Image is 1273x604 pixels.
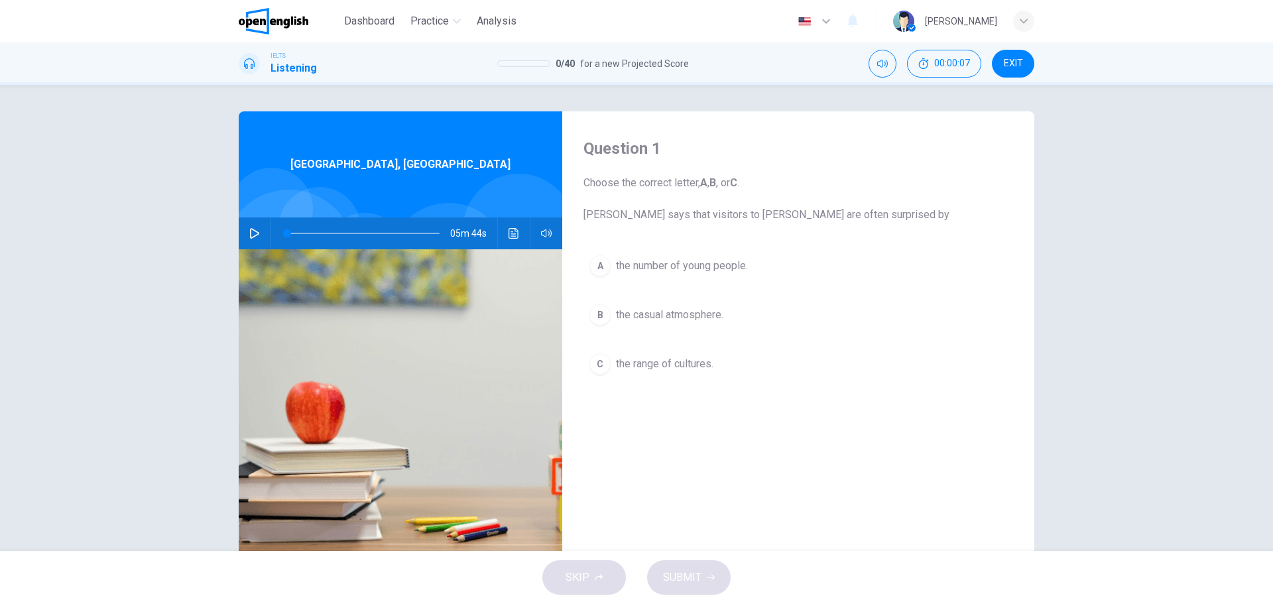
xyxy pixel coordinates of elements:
[709,176,716,189] b: B
[410,13,449,29] span: Practice
[925,13,997,29] div: [PERSON_NAME]
[934,58,970,69] span: 00:00:07
[344,13,394,29] span: Dashboard
[239,8,339,34] a: OpenEnglish logo
[405,9,466,33] button: Practice
[589,353,611,375] div: C
[583,347,1013,381] button: Cthe range of cultures.
[339,9,400,33] button: Dashboard
[700,176,707,189] b: A
[869,50,896,78] div: Mute
[271,60,317,76] h1: Listening
[583,138,1013,159] h4: Question 1
[893,11,914,32] img: Profile picture
[239,249,562,572] img: Darwin, Australia
[580,56,689,72] span: for a new Projected Score
[589,255,611,276] div: A
[907,50,981,78] button: 00:00:07
[616,258,748,274] span: the number of young people.
[271,51,286,60] span: IELTS
[589,304,611,326] div: B
[616,356,713,372] span: the range of cultures.
[796,17,813,27] img: en
[907,50,981,78] div: Hide
[616,307,723,323] span: the casual atmosphere.
[730,176,737,189] b: C
[477,13,516,29] span: Analysis
[239,8,308,34] img: OpenEnglish logo
[583,298,1013,332] button: Bthe casual atmosphere.
[583,175,1013,223] span: Choose the correct letter, , , or . [PERSON_NAME] says that visitors to [PERSON_NAME] are often s...
[471,9,522,33] button: Analysis
[1004,58,1023,69] span: EXIT
[556,56,575,72] span: 0 / 40
[503,217,524,249] button: Click to see the audio transcription
[583,249,1013,282] button: Athe number of young people.
[450,217,497,249] span: 05m 44s
[290,156,511,172] span: [GEOGRAPHIC_DATA], [GEOGRAPHIC_DATA]
[992,50,1034,78] button: EXIT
